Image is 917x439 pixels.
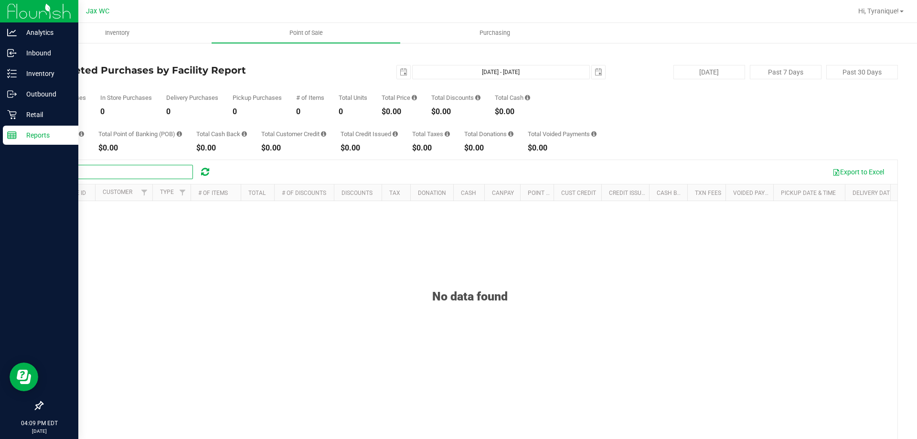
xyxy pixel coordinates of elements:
[277,29,336,37] span: Point of Sale
[42,65,327,75] h4: Completed Purchases by Facility Report
[445,131,450,137] i: Sum of the total taxes for all purchases in the date range.
[4,428,74,435] p: [DATE]
[7,110,17,119] inline-svg: Retail
[341,190,373,196] a: Discounts
[418,190,446,196] a: Donation
[23,23,212,43] a: Inventory
[495,95,530,101] div: Total Cash
[525,95,530,101] i: Sum of the successful, non-voided cash payment transactions for all purchases in the date range. ...
[7,89,17,99] inline-svg: Outbound
[382,108,417,116] div: $0.00
[137,184,152,201] a: Filter
[7,28,17,37] inline-svg: Analytics
[528,144,597,152] div: $0.00
[17,88,74,100] p: Outbound
[475,95,480,101] i: Sum of the discount values applied to the all purchases in the date range.
[397,65,410,79] span: select
[196,144,247,152] div: $0.00
[7,69,17,78] inline-svg: Inventory
[166,95,218,101] div: Delivery Purchases
[17,47,74,59] p: Inbound
[461,190,476,196] a: Cash
[781,190,836,196] a: Pickup Date & Time
[339,95,367,101] div: Total Units
[528,190,596,196] a: Point of Banking (POB)
[393,131,398,137] i: Sum of all account credit issued for all refunds from returned purchases in the date range.
[464,131,513,137] div: Total Donations
[464,144,513,152] div: $0.00
[17,68,74,79] p: Inventory
[98,144,182,152] div: $0.00
[528,131,597,137] div: Total Voided Payments
[79,131,84,137] i: Sum of the successful, non-voided CanPay payment transactions for all purchases in the date range.
[341,131,398,137] div: Total Credit Issued
[175,184,191,201] a: Filter
[160,189,174,195] a: Type
[86,7,109,15] span: Jax WC
[233,95,282,101] div: Pickup Purchases
[296,108,324,116] div: 0
[733,190,780,196] a: Voided Payment
[4,419,74,428] p: 04:09 PM EDT
[826,164,890,180] button: Export to Excel
[50,165,193,179] input: Search...
[282,190,326,196] a: # of Discounts
[321,131,326,137] i: Sum of the successful, non-voided payments using account credit for all purchases in the date range.
[177,131,182,137] i: Sum of the successful, non-voided point-of-banking payment transactions, both via payment termina...
[242,131,247,137] i: Sum of the cash-back amounts from rounded-up electronic payments for all purchases in the date ra...
[17,129,74,141] p: Reports
[17,27,74,38] p: Analytics
[853,190,893,196] a: Delivery Date
[166,108,218,116] div: 0
[561,190,596,196] a: Cust Credit
[10,363,38,391] iframe: Resource center
[341,144,398,152] div: $0.00
[103,189,132,195] a: Customer
[339,108,367,116] div: 0
[750,65,821,79] button: Past 7 Days
[100,108,152,116] div: 0
[382,95,417,101] div: Total Price
[296,95,324,101] div: # of Items
[591,131,597,137] i: Sum of all voided payment transaction amounts, excluding tips and transaction fees, for all purch...
[389,190,400,196] a: Tax
[467,29,523,37] span: Purchasing
[7,130,17,140] inline-svg: Reports
[431,108,480,116] div: $0.00
[412,144,450,152] div: $0.00
[657,190,688,196] a: Cash Back
[196,131,247,137] div: Total Cash Back
[212,23,400,43] a: Point of Sale
[7,48,17,58] inline-svg: Inbound
[248,190,266,196] a: Total
[261,131,326,137] div: Total Customer Credit
[92,29,142,37] span: Inventory
[431,95,480,101] div: Total Discounts
[508,131,513,137] i: Sum of all round-up-to-next-dollar total price adjustments for all purchases in the date range.
[261,144,326,152] div: $0.00
[412,95,417,101] i: Sum of the total prices of all purchases in the date range.
[858,7,899,15] span: Hi, Tyranique!
[17,109,74,120] p: Retail
[100,95,152,101] div: In Store Purchases
[495,108,530,116] div: $0.00
[592,65,605,79] span: select
[412,131,450,137] div: Total Taxes
[492,190,514,196] a: CanPay
[198,190,228,196] a: # of Items
[98,131,182,137] div: Total Point of Banking (POB)
[673,65,745,79] button: [DATE]
[826,65,898,79] button: Past 30 Days
[400,23,589,43] a: Purchasing
[609,190,649,196] a: Credit Issued
[233,108,282,116] div: 0
[695,190,721,196] a: Txn Fees
[43,266,897,303] div: No data found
